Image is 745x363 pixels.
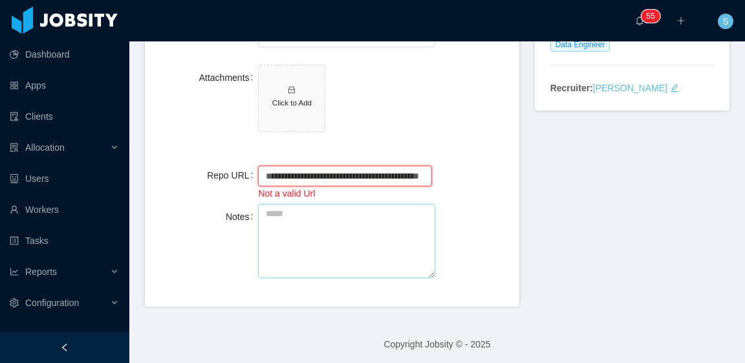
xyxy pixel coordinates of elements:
[258,187,435,201] div: Not a valid Url
[226,212,258,222] label: Notes
[635,16,644,25] i: icon: bell
[10,166,119,192] a: icon: robotUsers
[676,16,686,25] i: icon: plus
[25,298,79,308] span: Configuration
[259,65,325,131] span: icon: inboxClick to Add
[25,267,57,277] span: Reports
[10,143,19,152] i: icon: solution
[10,72,119,98] a: icon: appstoreApps
[258,204,435,278] textarea: Notes
[722,14,728,29] span: S
[258,166,431,186] input: Repo URL
[550,38,610,52] span: Data Engineer
[25,142,65,153] span: Allocation
[10,228,119,254] a: icon: profileTasks
[10,298,19,307] i: icon: setting
[207,170,258,181] label: Repo URL
[199,72,259,83] label: Attachments
[10,41,119,67] a: icon: pie-chartDashboard
[670,83,679,93] i: icon: edit
[10,267,19,276] i: icon: line-chart
[264,97,319,108] h5: Click to Add
[593,83,667,93] a: [PERSON_NAME]
[641,10,660,23] sup: 55
[651,10,655,23] p: 5
[287,85,296,94] i: icon: inbox
[10,104,119,129] a: icon: auditClients
[10,197,119,223] a: icon: userWorkers
[550,83,593,93] strong: Recruiter:
[646,10,651,23] p: 5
